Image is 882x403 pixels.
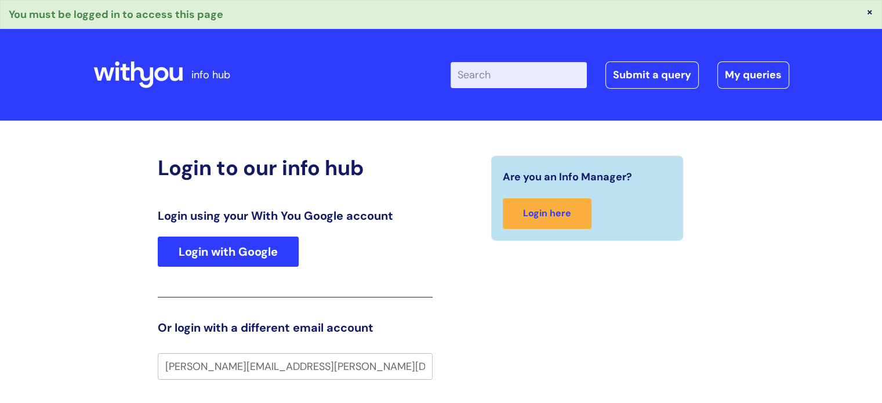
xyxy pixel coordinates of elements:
h3: Or login with a different email account [158,321,433,335]
a: Login here [503,198,591,229]
a: My queries [717,61,789,88]
button: × [866,6,873,17]
a: Submit a query [605,61,699,88]
input: Your e-mail address [158,353,433,380]
h2: Login to our info hub [158,155,433,180]
p: info hub [191,66,230,84]
span: Are you an Info Manager? [503,168,632,186]
a: Login with Google [158,237,299,267]
h3: Login using your With You Google account [158,209,433,223]
input: Search [451,62,587,88]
